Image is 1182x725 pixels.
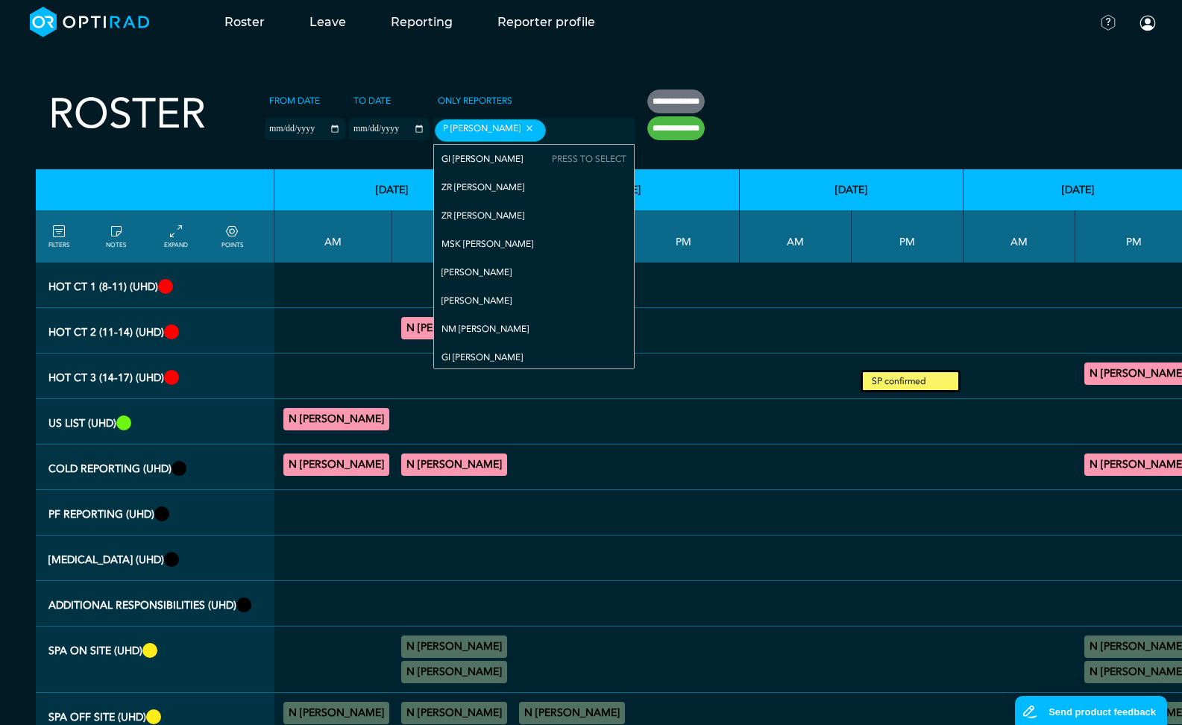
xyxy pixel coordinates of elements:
th: AM [274,210,392,263]
a: FILTERS [48,223,69,250]
div: NM [PERSON_NAME] [434,315,634,343]
th: PM [392,210,510,263]
summary: N [PERSON_NAME] [403,638,505,656]
div: ZR [PERSON_NAME] [434,173,634,201]
div: GI [PERSON_NAME] [434,343,634,371]
div: CT Trauma & Urgent 13:30 - 14:00 [401,317,507,339]
th: COLD REPORTING (UHD) [36,445,274,490]
th: Additional Responsibilities (UHD) [36,581,274,627]
div: Off Site 18:00 - 19:00 [401,702,507,724]
summary: N [PERSON_NAME] [286,704,387,722]
a: collapse/expand entries [164,223,188,250]
div: General CT/General MRI 14:00 - 17:00 [401,453,507,476]
div: General US 09:00 - 12:00 [283,408,389,430]
button: Remove item: '11c43f18-f6a5-4197-96e0-20b56fb51bfa' [521,123,538,134]
div: Off Site 07:00 - 08:00 [283,702,389,724]
div: On Site 17:00 - 18:00 [401,661,507,683]
div: [PERSON_NAME] [434,258,634,286]
div: General CT/General MRI 08:00 - 09:00 [283,453,389,476]
a: collapse/expand expected points [221,223,243,250]
th: PM [852,210,963,263]
summary: N [PERSON_NAME] [286,456,387,474]
div: Off Site 10:00 - 11:00 [519,702,625,724]
div: ZR [PERSON_NAME] [434,201,634,230]
th: PM [628,210,740,263]
summary: N [PERSON_NAME] [403,456,505,474]
summary: N [PERSON_NAME] [403,704,505,722]
div: P [PERSON_NAME] [435,119,546,142]
a: show/hide notes [106,223,126,250]
th: Hot CT 2 (11-14) (UHD) [36,308,274,354]
img: brand-opti-rad-logos-blue-and-white-d2f68631ba2948856bd03f2d395fb146ddc8fb01b4b6e9315ea85fa773367... [30,7,150,37]
div: MSK [PERSON_NAME] [434,230,634,258]
summary: N [PERSON_NAME] [403,319,505,337]
th: Hot CT 1 (8-11) (UHD) [36,263,274,308]
th: US list (UHD) [36,399,274,445]
summary: N [PERSON_NAME] [403,663,505,681]
th: Hot CT 3 (14-17) (UHD) [36,354,274,399]
summary: N [PERSON_NAME] [521,704,623,722]
small: SP confirmed [863,372,958,390]
summary: N [PERSON_NAME] [286,410,387,428]
th: PF Reporting (UHD) [36,490,274,536]
label: From date [265,90,324,112]
label: Only Reporters [433,90,517,112]
label: To date [349,90,395,112]
div: On Site 12:00 - 13:00 [401,635,507,658]
th: AM [963,210,1075,263]
th: AM [740,210,852,263]
h2: Roster [48,90,206,139]
th: [DATE] [740,169,963,210]
th: SPA ON SITE (UHD) [36,627,274,693]
th: [DATE] [274,169,510,210]
th: Fluoroscopy (UHD) [36,536,274,581]
input: null [549,125,551,138]
div: GI [PERSON_NAME] [434,145,634,173]
div: [PERSON_NAME] [434,286,634,315]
